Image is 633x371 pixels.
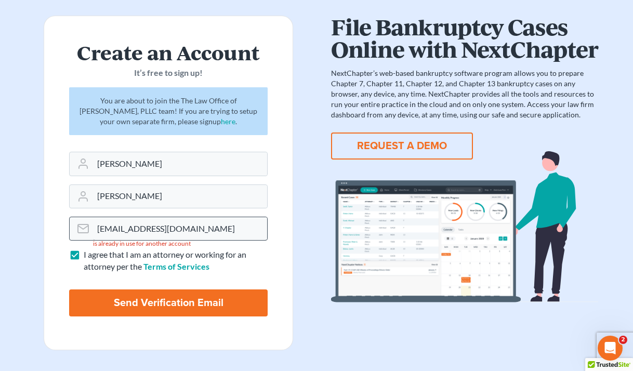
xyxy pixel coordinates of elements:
input: Send Verification Email [69,289,268,316]
span: I agree that I am an attorney or working for an attorney per the [84,249,246,271]
input: Email Address [93,217,267,240]
span: is already in use for another account [93,239,267,248]
h1: File Bankruptcy Cases Online with NextChapter [331,16,598,60]
p: NextChapter’s web-based bankruptcy software program allows you to prepare Chapter 7, Chapter 11, ... [331,68,598,120]
input: First Name [93,152,267,175]
a: Terms of Services [143,261,209,271]
span: 2 [619,336,627,344]
a: here [221,117,235,126]
button: REQUEST A DEMO [331,132,473,160]
h2: Create an Account [69,41,268,63]
div: You are about to join the The Law Office of [PERSON_NAME], PLLC team! If you are trying to setup ... [69,87,268,135]
p: It’s free to sign up! [69,67,268,79]
input: Last Name [93,185,267,208]
img: dashboard-867a026336fddd4d87f0941869007d5e2a59e2bc3a7d80a2916e9f42c0117099.svg [331,151,598,302]
iframe: Intercom live chat [598,336,623,361]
